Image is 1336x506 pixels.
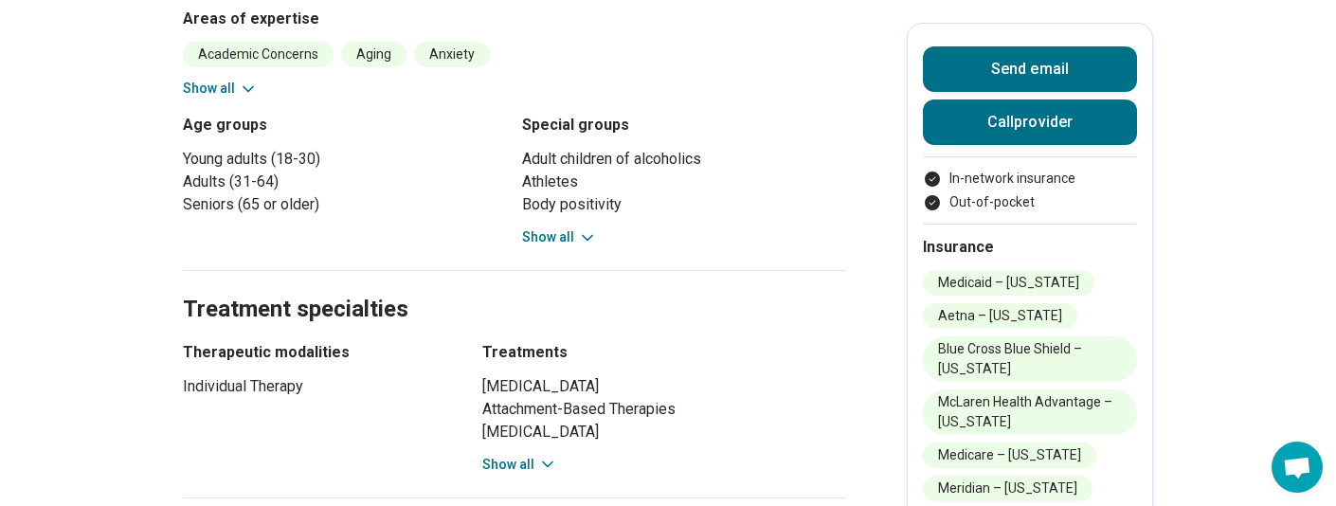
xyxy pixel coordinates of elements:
div: Open chat [1272,442,1323,493]
button: Show all [183,79,258,99]
li: Academic Concerns [183,42,334,67]
h2: Insurance [923,236,1137,259]
button: Show all [482,455,557,475]
li: Athletes [522,171,846,193]
button: Send email [923,46,1137,92]
h3: Treatments [482,341,846,364]
h3: Areas of expertise [183,8,846,30]
li: Aetna – [US_STATE] [923,303,1077,329]
li: Aging [341,42,406,67]
li: Medicaid – [US_STATE] [923,270,1094,296]
h3: Special groups [522,114,846,136]
button: Show all [522,227,597,247]
li: [MEDICAL_DATA] [482,421,846,443]
h3: Age groups [183,114,507,136]
li: Blue Cross Blue Shield – [US_STATE] [923,336,1137,382]
li: [MEDICAL_DATA] [482,375,846,398]
li: In-network insurance [923,169,1137,189]
li: Out-of-pocket [923,192,1137,212]
li: Young adults (18-30) [183,148,507,171]
li: Medicare – [US_STATE] [923,443,1096,468]
li: Anxiety [414,42,490,67]
li: Seniors (65 or older) [183,193,507,216]
h2: Treatment specialties [183,248,846,326]
li: Meridian – [US_STATE] [923,476,1092,501]
li: Attachment-Based Therapies [482,398,846,421]
button: Callprovider [923,99,1137,145]
li: Adult children of alcoholics [522,148,846,171]
li: Individual Therapy [183,375,448,398]
li: Adults (31-64) [183,171,507,193]
li: Body positivity [522,193,846,216]
ul: Payment options [923,169,1137,212]
li: McLaren Health Advantage – [US_STATE] [923,389,1137,435]
h3: Therapeutic modalities [183,341,448,364]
